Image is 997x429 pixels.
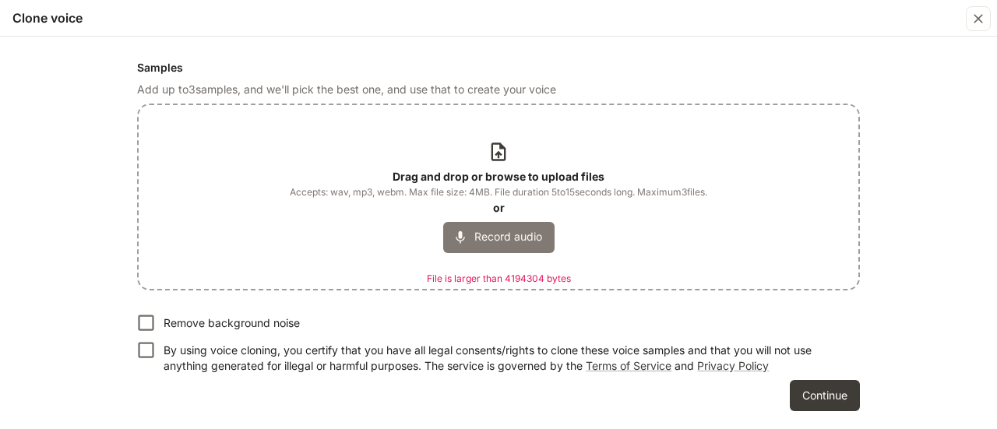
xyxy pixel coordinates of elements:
[427,272,571,286] p: File is larger than 4194304 bytes
[12,9,83,26] h5: Clone voice
[586,359,671,372] a: Terms of Service
[290,185,707,200] span: Accepts: wav, mp3, webm. Max file size: 4MB. File duration 5 to 15 seconds long. Maximum 3 files.
[443,222,555,253] button: Record audio
[393,170,604,183] b: Drag and drop or browse to upload files
[164,315,300,331] p: Remove background noise
[164,343,847,374] p: By using voice cloning, you certify that you have all legal consents/rights to clone these voice ...
[790,380,860,411] button: Continue
[493,201,505,214] b: or
[137,60,860,76] h6: Samples
[137,82,860,97] p: Add up to 3 samples, and we'll pick the best one, and use that to create your voice
[697,359,769,372] a: Privacy Policy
